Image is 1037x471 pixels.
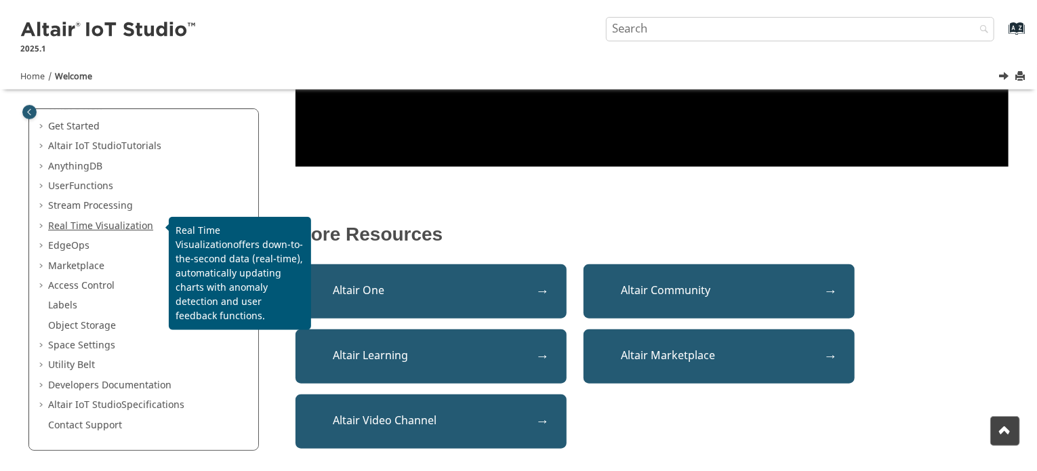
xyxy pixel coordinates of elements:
[1000,70,1011,86] a: Next topic: What's New
[48,139,161,153] a: Altair IoT StudioTutorials
[176,224,304,323] p: offers down-to-the-second data (real-time), automatically updating charts with anomaly detection ...
[48,398,184,412] a: Altair IoT StudioSpecifications
[37,140,48,153] span: Expand Altair IoT StudioTutorials
[37,80,250,432] ul: Table of Contents
[37,398,48,412] span: Expand Altair IoT StudioSpecifications
[962,17,1000,43] button: Search
[48,119,100,134] a: Get Started
[987,28,1017,42] a: Go to index terms page
[584,329,855,384] a: Altair Marketplace
[37,160,48,173] span: Expand AnythingDB
[37,199,48,213] span: Expand Stream Processing
[48,319,116,333] a: Object Storage
[69,179,113,193] span: Functions
[48,298,77,312] a: Labels
[48,279,115,293] a: Access Control
[37,220,48,233] span: Expand Real Time Visualization
[37,260,48,273] span: Expand Marketplace
[48,199,133,213] a: Stream Processing
[20,43,198,55] p: 2025.1
[296,329,567,384] a: Altair Learning
[606,17,995,41] input: Search query
[48,259,104,273] a: Marketplace
[37,120,48,134] span: Expand Get Started
[48,219,153,233] a: Real Time Visualization
[584,264,855,319] a: Altair Community
[20,20,198,41] img: Altair IoT Studio
[37,379,48,392] span: Expand Developers Documentation
[22,105,37,119] button: Toggle publishing table of content
[20,70,45,83] a: Home
[37,359,48,372] span: Expand Utility Belt
[296,394,567,449] a: Altair Video Channel
[48,378,171,392] a: Developers Documentation
[55,70,92,83] a: Welcome
[37,339,48,352] span: Expand Space Settings
[48,398,121,412] span: Altair IoT Studio
[48,159,102,173] a: AnythingDB
[48,358,95,372] a: Utility Belt
[48,418,122,432] a: Contact Support
[296,264,567,319] a: Altair One
[176,224,233,252] span: Real Time Visualization
[37,239,48,253] span: Expand EdgeOps
[48,338,115,352] a: Space Settings
[37,180,48,193] span: Expand UserFunctions
[37,279,48,293] span: Expand Access Control
[48,179,113,193] a: UserFunctions
[296,224,1009,245] p: More Resources
[1016,68,1027,86] button: Print this page
[48,139,121,153] span: Altair IoT Studio
[48,239,89,253] a: EdgeOps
